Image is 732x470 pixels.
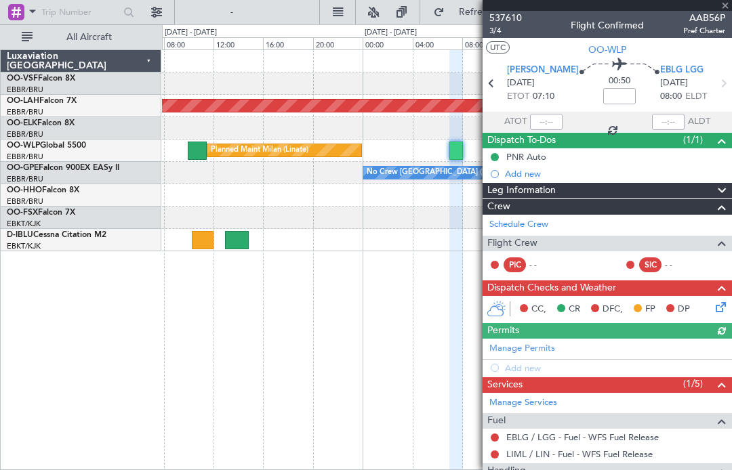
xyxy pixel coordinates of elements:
span: ELDT [685,90,707,104]
a: EBKT/KJK [7,219,41,229]
div: 12:00 [213,37,263,49]
button: UTC [486,41,510,54]
a: OO-VSFFalcon 8X [7,74,75,83]
a: EBBR/BRU [7,152,43,162]
span: OO-LAH [7,97,39,105]
span: AAB56P [683,11,725,25]
div: 20:00 [313,37,363,49]
a: EBBR/BRU [7,174,43,184]
div: - - [665,259,695,271]
span: OO-WLP [588,43,626,57]
a: Manage Services [489,396,557,410]
div: 08:00 [462,37,512,49]
a: OO-GPEFalcon 900EX EASy II [7,164,119,172]
div: 00:00 [363,37,412,49]
span: OO-GPE [7,164,39,172]
span: All Aircraft [35,33,143,42]
span: EBLG LGG [660,64,704,77]
span: Crew [487,199,510,215]
span: ETOT [507,90,529,104]
a: D-IBLUCessna Citation M2 [7,231,106,239]
div: SIC [639,257,662,272]
span: DP [678,303,690,316]
a: OO-LAHFalcon 7X [7,97,77,105]
div: 04:00 [413,37,462,49]
span: 08:00 [660,90,682,104]
a: EBBR/BRU [7,196,43,207]
span: FP [645,303,655,316]
span: CR [569,303,580,316]
div: [DATE] - [DATE] [365,27,417,39]
a: EBBR/BRU [7,107,43,117]
span: (1/5) [683,377,703,391]
span: 07:10 [533,90,554,104]
span: OO-VSF [7,74,38,83]
span: [DATE] [660,77,688,90]
a: EBLG / LGG - Fuel - WFS Fuel Release [506,431,659,443]
span: [PERSON_NAME] [507,64,579,77]
div: Add new [505,168,725,179]
span: ALDT [688,115,710,129]
span: Pref Charter [683,25,725,37]
a: LIML / LIN - Fuel - WFS Fuel Release [506,448,653,460]
span: DFC, [603,303,623,316]
span: OO-WLP [7,142,40,150]
div: No Crew [GEOGRAPHIC_DATA] ([GEOGRAPHIC_DATA] National) [367,163,594,183]
span: 3/4 [489,25,522,37]
span: Fuel [487,413,506,429]
div: PIC [504,257,526,272]
div: Flight Confirmed [571,18,644,33]
span: Flight Crew [487,236,537,251]
a: OO-ELKFalcon 8X [7,119,75,127]
a: OO-WLPGlobal 5500 [7,142,86,150]
a: OO-HHOFalcon 8X [7,186,79,194]
span: Dispatch Checks and Weather [487,280,616,296]
span: CC, [531,303,546,316]
span: Services [487,377,523,393]
span: OO-ELK [7,119,37,127]
div: 08:00 [164,37,213,49]
div: 16:00 [263,37,312,49]
span: [DATE] [507,77,535,90]
span: 00:50 [609,74,630,88]
span: (1/1) [683,133,703,147]
span: OO-HHO [7,186,42,194]
span: 537610 [489,11,522,25]
a: Schedule Crew [489,218,548,232]
span: Refresh [447,7,504,17]
div: PNR Auto [506,151,546,163]
input: Trip Number [41,2,119,22]
a: EBKT/KJK [7,241,41,251]
a: OO-FSXFalcon 7X [7,209,75,217]
span: OO-FSX [7,209,38,217]
span: Dispatch To-Dos [487,133,556,148]
span: ATOT [504,115,527,129]
span: Leg Information [487,183,556,198]
a: EBBR/BRU [7,129,43,140]
span: D-IBLU [7,231,33,239]
div: [DATE] - [DATE] [165,27,217,39]
div: - - [529,259,560,271]
button: Refresh [427,1,508,23]
div: Planned Maint Milan (Linate) [211,140,308,161]
a: EBBR/BRU [7,85,43,95]
button: All Aircraft [15,26,147,48]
